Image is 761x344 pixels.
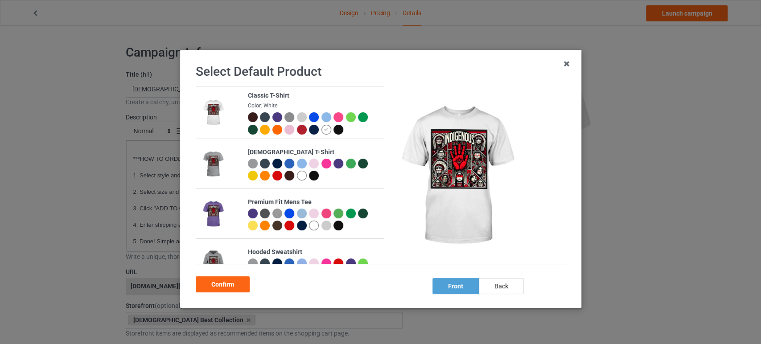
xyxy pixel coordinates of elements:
[196,276,250,292] div: Confirm
[247,248,379,257] div: Hooded Sweatshirt
[284,112,294,122] img: heather_texture.png
[478,278,523,294] div: back
[247,102,379,110] div: Color: White
[247,91,379,100] div: Classic T-Shirt
[247,198,379,207] div: Premium Fit Mens Tee
[196,64,566,80] h1: Select Default Product
[272,209,282,218] img: heather_texture.png
[247,148,379,157] div: [DEMOGRAPHIC_DATA] T-Shirt
[432,278,478,294] div: front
